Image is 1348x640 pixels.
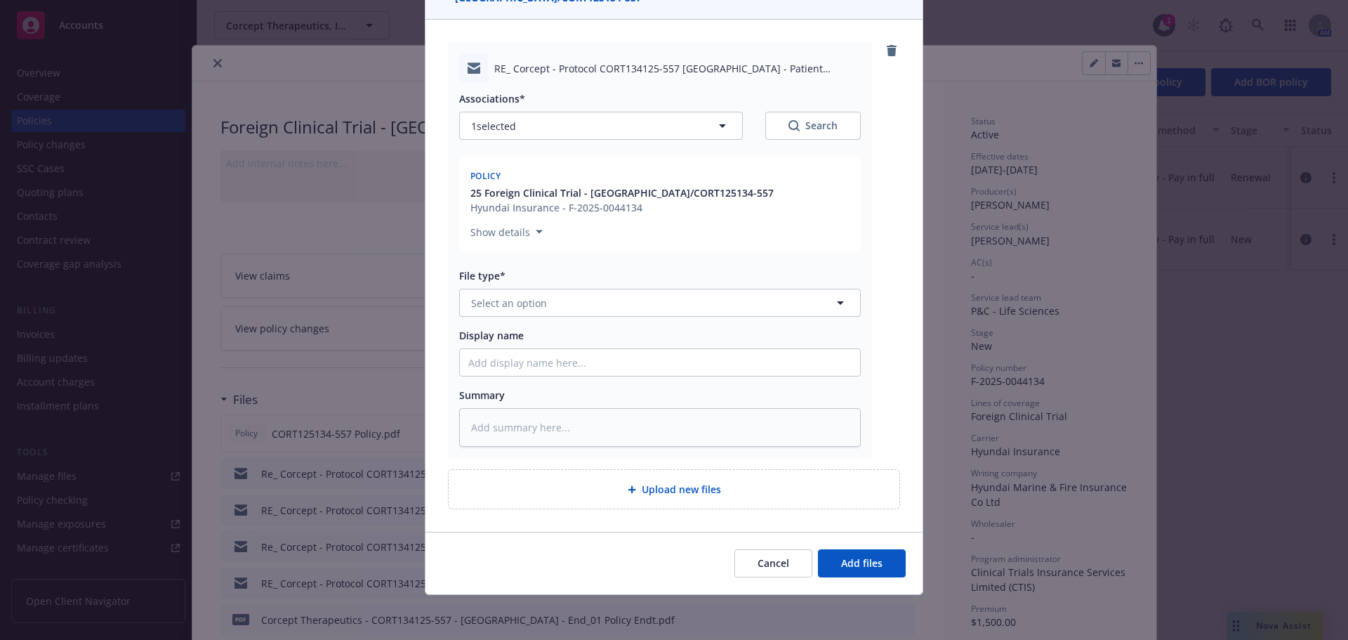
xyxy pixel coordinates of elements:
[818,549,906,577] button: Add files
[734,549,812,577] button: Cancel
[841,556,883,570] span: Add files
[448,469,900,509] div: Upload new files
[758,556,789,570] span: Cancel
[642,482,721,497] span: Upload new files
